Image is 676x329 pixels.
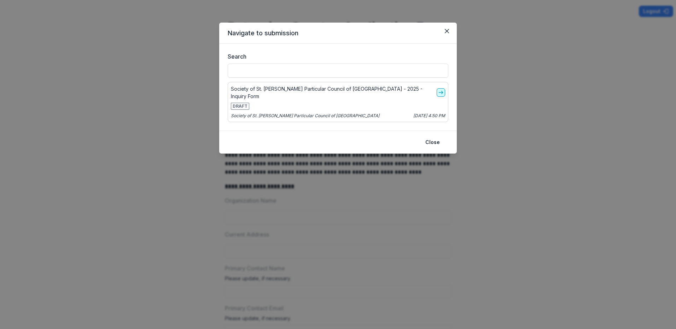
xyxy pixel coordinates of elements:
p: Society of St. [PERSON_NAME] Particular Council of [GEOGRAPHIC_DATA] [231,113,379,119]
label: Search [228,52,444,61]
span: DRAFT [231,103,249,110]
button: Close [441,25,453,37]
a: go-to [437,88,445,97]
header: Navigate to submission [219,23,457,44]
p: Society of St. [PERSON_NAME] Particular Council of [GEOGRAPHIC_DATA] - 2025 - Inquiry Form [231,85,434,100]
p: [DATE] 4:50 PM [413,113,445,119]
button: Close [421,137,444,148]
